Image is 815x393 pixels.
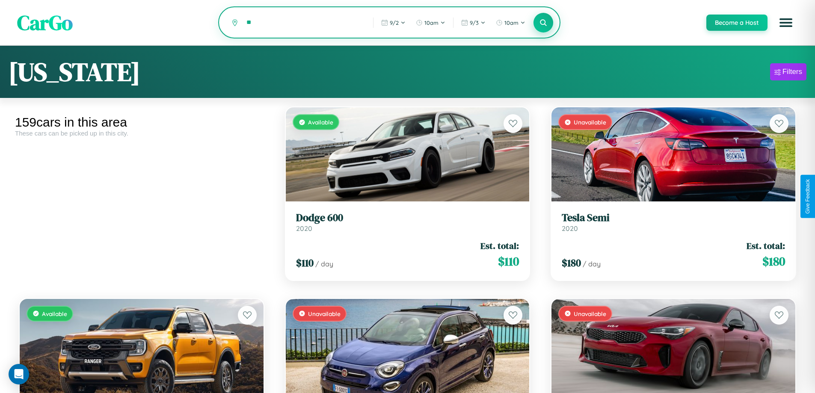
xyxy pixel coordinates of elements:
div: 159 cars in this area [15,115,268,130]
span: 9 / 3 [470,19,479,26]
button: 10am [412,16,450,30]
button: Filters [770,63,806,80]
button: 10am [492,16,530,30]
span: Est. total: [480,239,519,252]
div: Open Intercom Messenger [9,364,29,384]
span: 10am [424,19,439,26]
div: These cars can be picked up in this city. [15,130,268,137]
div: Give Feedback [805,179,811,214]
span: 2020 [296,224,312,233]
span: Unavailable [574,310,606,317]
span: $ 110 [498,253,519,270]
span: $ 180 [562,256,581,270]
button: 9/3 [457,16,490,30]
h1: [US_STATE] [9,54,140,89]
span: 10am [504,19,519,26]
span: / day [583,260,601,268]
span: / day [315,260,333,268]
span: 2020 [562,224,578,233]
div: Filters [782,68,802,76]
span: 9 / 2 [390,19,399,26]
a: Dodge 6002020 [296,212,519,233]
a: Tesla Semi2020 [562,212,785,233]
span: Est. total: [747,239,785,252]
span: Available [308,118,333,126]
button: Become a Host [706,15,768,31]
span: Unavailable [574,118,606,126]
span: Unavailable [308,310,341,317]
h3: Tesla Semi [562,212,785,224]
button: 9/2 [377,16,410,30]
button: Open menu [774,11,798,35]
span: $ 180 [762,253,785,270]
span: Available [42,310,67,317]
h3: Dodge 600 [296,212,519,224]
span: CarGo [17,9,73,37]
span: $ 110 [296,256,314,270]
